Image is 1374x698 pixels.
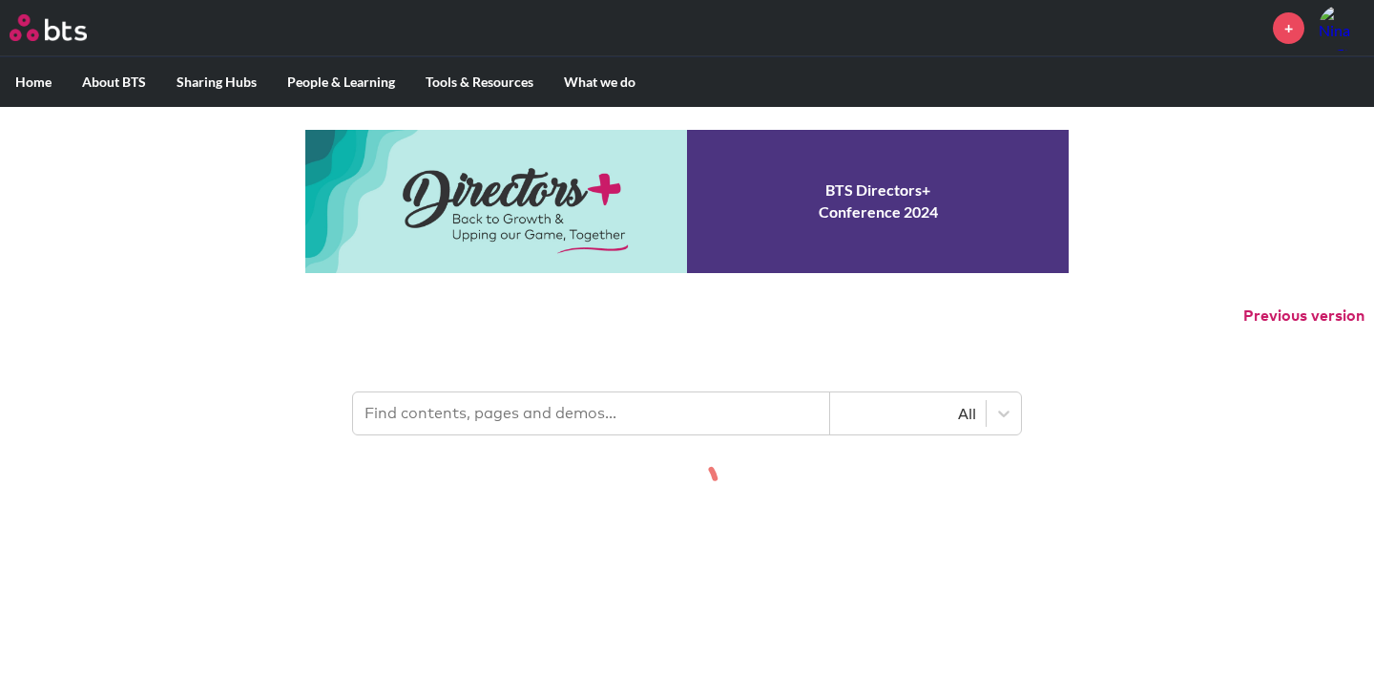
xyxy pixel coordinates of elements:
div: All [840,403,976,424]
img: BTS Logo [10,14,87,41]
label: About BTS [67,57,161,107]
label: People & Learning [272,57,410,107]
label: Tools & Resources [410,57,549,107]
a: Go home [10,14,122,41]
button: Previous version [1243,306,1364,327]
label: What we do [549,57,651,107]
a: + [1273,12,1304,44]
a: Profile [1319,5,1364,51]
label: Sharing Hubs [161,57,272,107]
input: Find contents, pages and demos... [353,392,830,434]
img: Nina Pagon [1319,5,1364,51]
a: Conference 2024 [305,130,1069,273]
